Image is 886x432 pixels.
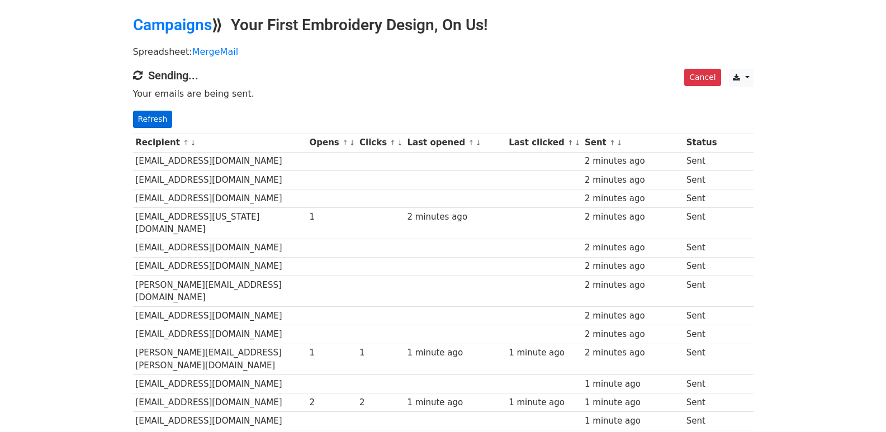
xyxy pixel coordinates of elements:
th: Sent [582,134,684,152]
th: Status [684,134,719,152]
td: [PERSON_NAME][EMAIL_ADDRESS][DOMAIN_NAME] [133,276,307,307]
a: ↑ [567,139,574,147]
div: 2 minutes ago [585,192,681,205]
a: ↑ [609,139,615,147]
div: 2 minutes ago [585,346,681,359]
td: Sent [684,375,719,393]
a: ↓ [349,139,356,147]
div: 2 minutes ago [585,310,681,322]
h2: ⟫ Your First Embroidery Design, On Us! [133,16,754,35]
div: 1 minute ago [407,396,503,409]
td: [EMAIL_ADDRESS][DOMAIN_NAME] [133,257,307,276]
div: 2 minutes ago [585,155,681,168]
td: [EMAIL_ADDRESS][US_STATE][DOMAIN_NAME] [133,207,307,239]
div: 1 [309,211,354,224]
td: Sent [684,276,719,307]
a: ↓ [617,139,623,147]
td: [PERSON_NAME][EMAIL_ADDRESS][PERSON_NAME][DOMAIN_NAME] [133,344,307,375]
td: Sent [684,207,719,239]
a: ↑ [183,139,189,147]
td: [EMAIL_ADDRESS][DOMAIN_NAME] [133,393,307,412]
a: Campaigns [133,16,212,34]
td: Sent [684,307,719,325]
td: [EMAIL_ADDRESS][DOMAIN_NAME] [133,170,307,189]
div: 2 minutes ago [585,328,681,341]
div: 2 [359,396,402,409]
td: [EMAIL_ADDRESS][DOMAIN_NAME] [133,307,307,325]
a: Cancel [684,69,721,86]
td: Sent [684,170,719,189]
th: Last clicked [506,134,582,152]
td: [EMAIL_ADDRESS][DOMAIN_NAME] [133,152,307,170]
td: [EMAIL_ADDRESS][DOMAIN_NAME] [133,239,307,257]
div: 2 minutes ago [585,279,681,292]
a: ↑ [342,139,348,147]
th: Last opened [405,134,506,152]
div: 1 [309,346,354,359]
div: 1 minute ago [585,396,681,409]
div: 2 minutes ago [585,260,681,273]
div: 2 [309,396,354,409]
h4: Sending... [133,69,754,82]
div: 1 minute ago [407,346,503,359]
td: Sent [684,325,719,344]
a: ↓ [397,139,403,147]
td: Sent [684,239,719,257]
a: ↓ [190,139,196,147]
a: ↑ [390,139,396,147]
a: ↑ [468,139,474,147]
div: 1 minute ago [585,415,681,428]
div: 1 minute ago [509,396,579,409]
div: 1 minute ago [585,378,681,391]
a: Refresh [133,111,173,128]
p: Spreadsheet: [133,46,754,58]
td: [EMAIL_ADDRESS][DOMAIN_NAME] [133,412,307,430]
div: 2 minutes ago [585,174,681,187]
td: Sent [684,152,719,170]
div: 2 minutes ago [407,211,503,224]
td: Sent [684,189,719,207]
p: Your emails are being sent. [133,88,754,99]
a: ↓ [575,139,581,147]
div: 1 minute ago [509,346,579,359]
td: Sent [684,257,719,276]
a: MergeMail [192,46,238,57]
th: Opens [307,134,357,152]
th: Recipient [133,134,307,152]
div: 1 [359,346,402,359]
td: Sent [684,412,719,430]
td: [EMAIL_ADDRESS][DOMAIN_NAME] [133,325,307,344]
a: ↓ [475,139,481,147]
td: Sent [684,393,719,412]
div: 2 minutes ago [585,211,681,224]
div: 2 minutes ago [585,241,681,254]
td: [EMAIL_ADDRESS][DOMAIN_NAME] [133,189,307,207]
th: Clicks [357,134,404,152]
td: Sent [684,344,719,375]
td: [EMAIL_ADDRESS][DOMAIN_NAME] [133,375,307,393]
